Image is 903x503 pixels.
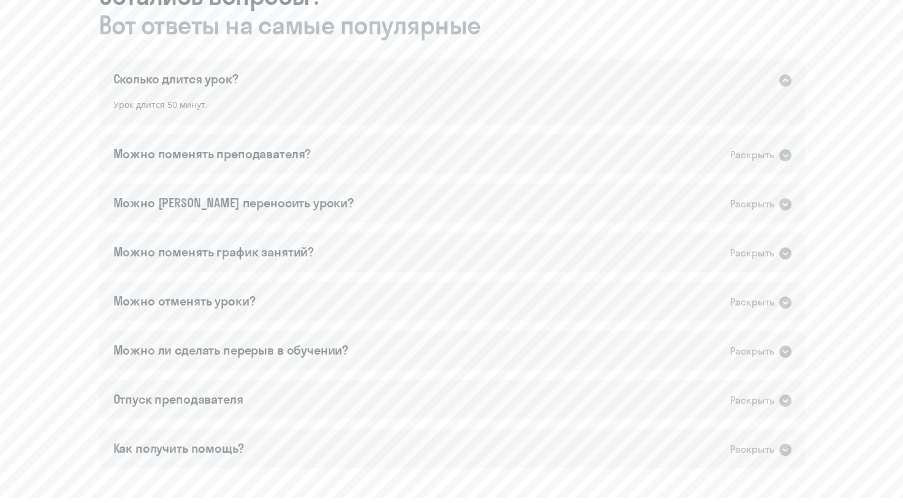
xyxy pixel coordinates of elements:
ya-tr-span: Сколько длится урок? [113,71,238,86]
ya-tr-span: Отпуск преподавателя [113,391,243,407]
ya-tr-span: Раскрыть [730,393,774,408]
div: Раскрыть [730,442,774,457]
ya-tr-span: Можно поменять график занятий? [113,244,314,259]
div: Раскрыть [730,245,774,261]
div: Раскрыть [730,196,774,212]
ya-tr-span: Урок длится 50 минут. [113,99,208,110]
ya-tr-span: Вот ответы на самые популярные [99,10,481,40]
ya-tr-span: Можно поменять преподавателя? [113,146,311,161]
div: Раскрыть [730,147,774,163]
div: Раскрыть [730,344,774,359]
div: Раскрыть [730,294,774,310]
ya-tr-span: Как получить помощь? [113,440,244,456]
ya-tr-span: Можно ли сделать перерыв в обучении? [113,342,349,358]
ya-tr-span: Можно [PERSON_NAME] переносить уроки? [113,195,354,210]
ya-tr-span: Можно отменять уроки? [113,293,256,309]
